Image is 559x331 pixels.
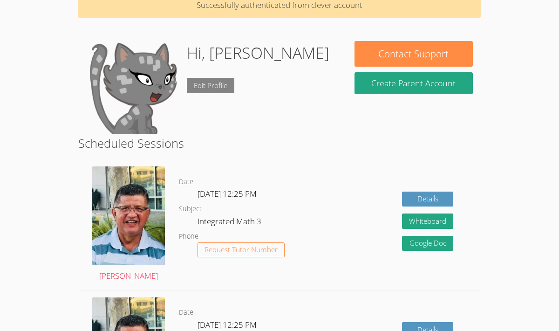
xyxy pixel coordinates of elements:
[179,203,202,215] dt: Subject
[92,166,165,265] img: avatar.png
[92,166,165,283] a: [PERSON_NAME]
[86,41,179,134] img: default.png
[354,72,472,94] button: Create Parent Account
[179,231,198,242] dt: Phone
[198,188,257,199] span: [DATE] 12:25 PM
[354,41,472,67] button: Contact Support
[198,242,285,258] button: Request Tutor Number
[187,78,234,93] a: Edit Profile
[198,319,257,330] span: [DATE] 12:25 PM
[78,134,481,152] h2: Scheduled Sessions
[402,214,453,229] button: Whiteboard
[205,246,278,253] span: Request Tutor Number
[402,236,453,251] a: Google Doc
[179,176,193,188] dt: Date
[402,192,453,207] a: Details
[187,41,329,65] h1: Hi, [PERSON_NAME]
[198,215,263,231] dd: Integrated Math 3
[179,307,193,318] dt: Date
